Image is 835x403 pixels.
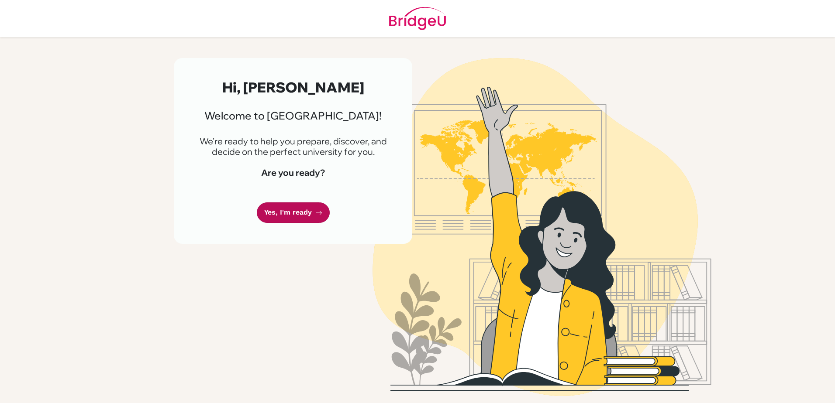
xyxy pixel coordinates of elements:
[257,202,330,223] a: Yes, I'm ready
[195,136,391,157] p: We're ready to help you prepare, discover, and decide on the perfect university for you.
[195,79,391,96] h2: Hi, [PERSON_NAME]
[195,167,391,178] h4: Are you ready?
[293,58,791,396] img: Welcome to Bridge U
[195,109,391,122] h3: Welcome to [GEOGRAPHIC_DATA]!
